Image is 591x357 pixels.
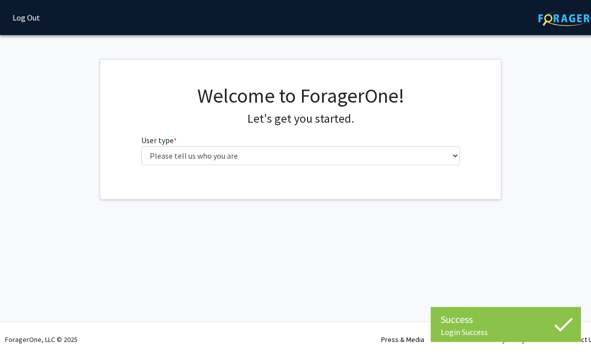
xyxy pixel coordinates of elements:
[141,84,460,108] h1: Welcome to ForagerOne!
[141,112,460,126] h4: Let's get you started.
[141,134,177,146] label: User type
[441,327,571,337] div: Login Success
[5,322,78,357] div: ForagerOne, LLC © 2025
[441,312,571,327] div: Success
[381,335,424,344] a: Press & Media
